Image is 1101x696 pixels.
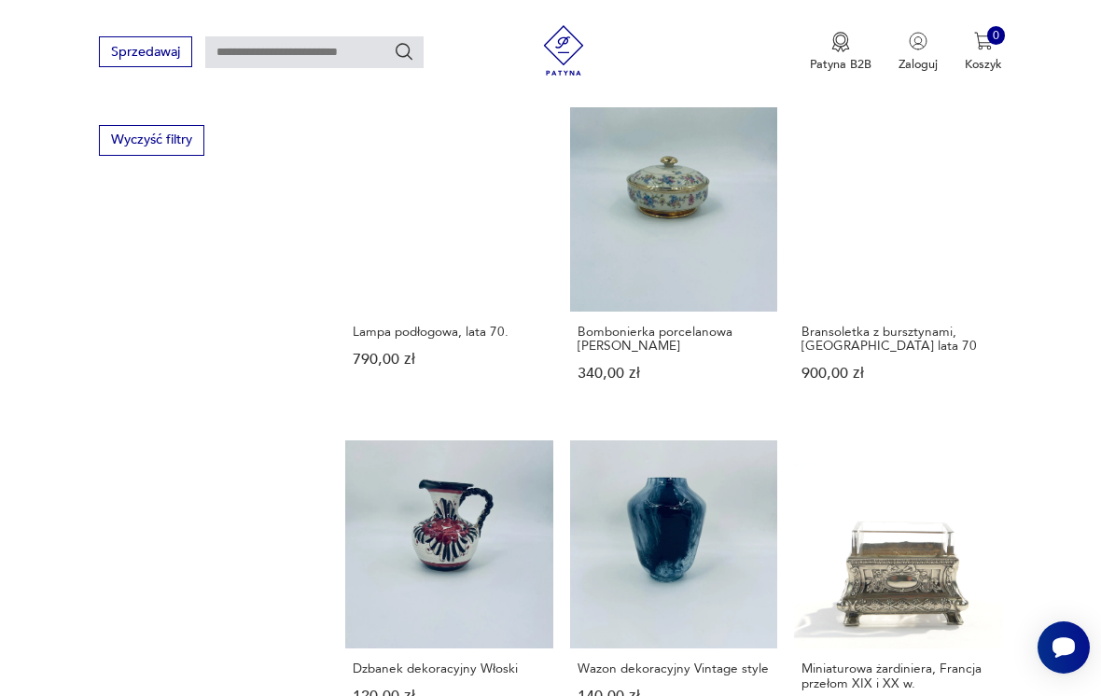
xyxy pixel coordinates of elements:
[353,353,545,367] p: 790,00 zł
[394,41,414,62] button: Szukaj
[578,325,770,354] h3: Bombonierka porcelanowa [PERSON_NAME]
[570,104,778,413] a: Bombonierka porcelanowa Thomas IvoryBombonierka porcelanowa [PERSON_NAME]340,00 zł
[899,56,938,73] p: Zaloguj
[810,32,871,73] a: Ikona medaluPatyna B2B
[965,32,1002,73] button: 0Koszyk
[99,36,191,67] button: Sprzedawaj
[987,26,1006,45] div: 0
[801,367,994,381] p: 900,00 zł
[801,661,994,690] h3: Miniaturowa żardiniera, Francja przełom XIX i XX w.
[810,56,871,73] p: Patyna B2B
[909,32,927,50] img: Ikonka użytkownika
[899,32,938,73] button: Zaloguj
[578,661,770,675] h3: Wazon dekoracyjny Vintage style
[810,32,871,73] button: Patyna B2B
[353,661,545,675] h3: Dzbanek dekoracyjny Włoski
[99,125,203,156] button: Wyczyść filtry
[831,32,850,52] img: Ikona medalu
[794,104,1002,413] a: Bransoletka z bursztynami, Polska lata 70Bransoletka z bursztynami, [GEOGRAPHIC_DATA] lata 70900,...
[578,367,770,381] p: 340,00 zł
[1038,621,1090,674] iframe: Smartsupp widget button
[533,25,595,76] img: Patyna - sklep z meblami i dekoracjami vintage
[353,325,545,339] h3: Lampa podłogowa, lata 70.
[965,56,1002,73] p: Koszyk
[345,104,553,413] a: Lampa podłogowa, lata 70.Lampa podłogowa, lata 70.790,00 zł
[99,48,191,59] a: Sprzedawaj
[801,325,994,354] h3: Bransoletka z bursztynami, [GEOGRAPHIC_DATA] lata 70
[974,32,993,50] img: Ikona koszyka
